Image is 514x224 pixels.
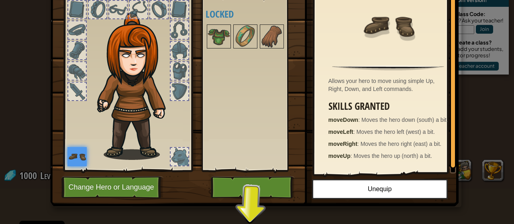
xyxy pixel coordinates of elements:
[328,117,359,123] strong: moveDown
[328,153,351,159] strong: moveUp
[332,65,444,71] img: hr.png
[261,25,283,48] img: portrait.png
[358,117,361,123] span: :
[361,141,442,147] span: Moves the hero right (east) a bit.
[351,153,354,159] span: :
[328,101,452,112] h3: Skills Granted
[354,153,432,159] span: Moves the hero up (north) a bit.
[234,25,257,48] img: portrait.png
[312,179,448,199] button: Unequip
[61,176,163,198] button: Change Hero or Language
[211,176,295,198] button: Play
[67,147,87,166] img: portrait.png
[328,129,353,135] strong: moveLeft
[208,25,230,48] img: portrait.png
[357,141,361,147] span: :
[328,141,357,147] strong: moveRight
[94,12,180,160] img: hair_f2.png
[206,9,306,19] h4: Locked
[353,129,357,135] span: :
[361,117,448,123] span: Moves the hero down (south) a bit.
[357,129,435,135] span: Moves the hero left (west) a bit.
[328,77,452,93] div: Allows your hero to move using simple Up, Right, Down, and Left commands.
